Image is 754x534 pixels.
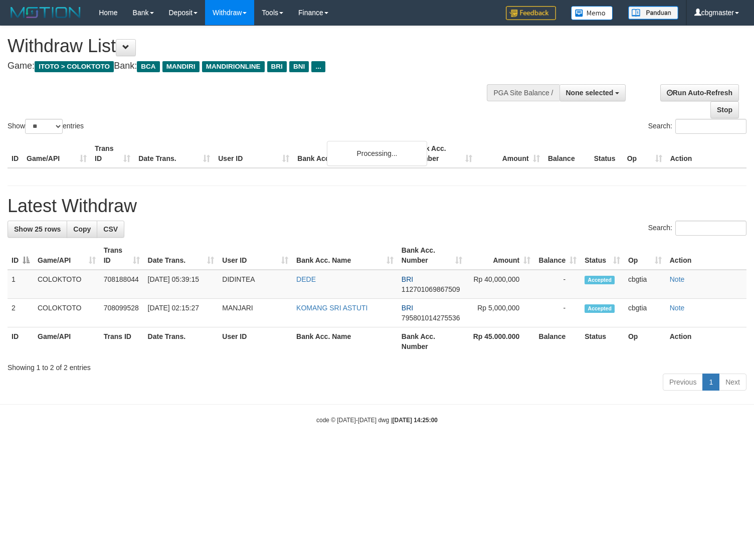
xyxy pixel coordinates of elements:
[8,327,34,356] th: ID
[544,139,590,168] th: Balance
[144,241,219,270] th: Date Trans.: activate to sort column ascending
[506,6,556,20] img: Feedback.jpg
[100,270,144,299] td: 708188044
[34,241,100,270] th: Game/API: activate to sort column ascending
[660,84,739,101] a: Run Auto-Refresh
[590,139,623,168] th: Status
[466,270,535,299] td: Rp 40,000,000
[585,304,615,313] span: Accepted
[670,275,685,283] a: Note
[8,119,84,134] label: Show entries
[25,119,63,134] select: Showentries
[144,299,219,327] td: [DATE] 02:15:27
[218,299,292,327] td: MANJARI
[296,275,316,283] a: DEDE
[8,299,34,327] td: 2
[100,241,144,270] th: Trans ID: activate to sort column ascending
[296,304,367,312] a: KOMANG SRI ASTUTI
[402,314,460,322] span: Copy 795801014275536 to clipboard
[666,241,746,270] th: Action
[311,61,325,72] span: ...
[8,5,84,20] img: MOTION_logo.png
[534,299,581,327] td: -
[534,327,581,356] th: Balance
[8,139,23,168] th: ID
[581,241,624,270] th: Status: activate to sort column ascending
[402,275,413,283] span: BRI
[566,89,614,97] span: None selected
[666,327,746,356] th: Action
[144,327,219,356] th: Date Trans.
[624,241,666,270] th: Op: activate to sort column ascending
[663,374,703,391] a: Previous
[466,241,535,270] th: Amount: activate to sort column ascending
[402,285,460,293] span: Copy 112701069867509 to clipboard
[534,241,581,270] th: Balance: activate to sort column ascending
[393,417,438,424] strong: [DATE] 14:25:00
[487,84,559,101] div: PGA Site Balance /
[293,139,408,168] th: Bank Acc. Name
[100,299,144,327] td: 708099528
[34,270,100,299] td: COLOKTOTO
[97,221,124,238] a: CSV
[466,327,535,356] th: Rp 45.000.000
[624,327,666,356] th: Op
[202,61,265,72] span: MANDIRIONLINE
[408,139,476,168] th: Bank Acc. Number
[103,225,118,233] span: CSV
[702,374,719,391] a: 1
[73,225,91,233] span: Copy
[34,299,100,327] td: COLOKTOTO
[8,270,34,299] td: 1
[316,417,438,424] small: code © [DATE]-[DATE] dwg |
[218,241,292,270] th: User ID: activate to sort column ascending
[476,139,544,168] th: Amount
[162,61,200,72] span: MANDIRI
[34,327,100,356] th: Game/API
[91,139,134,168] th: Trans ID
[624,270,666,299] td: cbgtia
[719,374,746,391] a: Next
[648,119,746,134] label: Search:
[628,6,678,20] img: panduan.png
[137,61,159,72] span: BCA
[100,327,144,356] th: Trans ID
[144,270,219,299] td: [DATE] 05:39:15
[666,139,746,168] th: Action
[292,327,398,356] th: Bank Acc. Name
[670,304,685,312] a: Note
[571,6,613,20] img: Button%20Memo.svg
[267,61,287,72] span: BRI
[8,221,67,238] a: Show 25 rows
[8,36,493,56] h1: Withdraw List
[8,359,746,373] div: Showing 1 to 2 of 2 entries
[214,139,293,168] th: User ID
[134,139,214,168] th: Date Trans.
[534,270,581,299] td: -
[35,61,114,72] span: ITOTO > COLOKTOTO
[710,101,739,118] a: Stop
[675,221,746,236] input: Search:
[14,225,61,233] span: Show 25 rows
[8,241,34,270] th: ID: activate to sort column descending
[218,270,292,299] td: DIDINTEA
[466,299,535,327] td: Rp 5,000,000
[402,304,413,312] span: BRI
[581,327,624,356] th: Status
[327,141,427,166] div: Processing...
[559,84,626,101] button: None selected
[398,241,466,270] th: Bank Acc. Number: activate to sort column ascending
[8,61,493,71] h4: Game: Bank:
[624,299,666,327] td: cbgtia
[8,196,746,216] h1: Latest Withdraw
[675,119,746,134] input: Search:
[623,139,666,168] th: Op
[292,241,398,270] th: Bank Acc. Name: activate to sort column ascending
[585,276,615,284] span: Accepted
[23,139,91,168] th: Game/API
[67,221,97,238] a: Copy
[648,221,746,236] label: Search:
[218,327,292,356] th: User ID
[398,327,466,356] th: Bank Acc. Number
[289,61,309,72] span: BNI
